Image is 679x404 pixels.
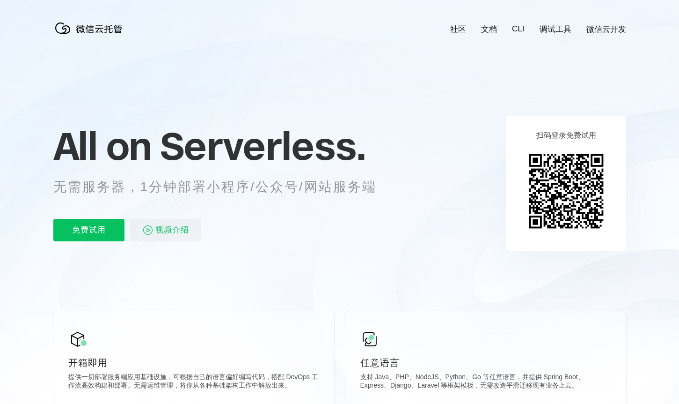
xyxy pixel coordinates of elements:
p: 提供一切部署服务端应用基础设施，可根据自己的语言偏好编写代码，搭配 DevOps 工作流高效构建和部署。无需运维管理，将你从各种基础架构工作中解放出来。 [68,373,319,392]
span: Serverless. [160,122,365,169]
p: 支持 Java、PHP、NodeJS、Python、Go 等任意语言，并提供 Spring Boot、Express、Django、Laravel 等框架模板，无需改造平滑迁移现有业务上云。 [360,373,611,392]
a: 微信云开发 [586,24,626,35]
p: 无需服务器，1分钟部署小程序/公众号/网站服务端 [53,178,394,196]
img: 微信云托管 [53,19,128,37]
img: video_play.svg [142,224,153,236]
a: CLI [512,24,524,34]
p: 扫码登录免费试用 [536,131,596,141]
a: 调试工具 [540,24,571,35]
p: 免费试用 [53,219,124,241]
a: 文档 [481,24,497,35]
a: 微信云托管 [53,31,128,39]
a: 社区 [450,24,466,35]
span: All on [53,122,151,169]
p: 任意语言 [360,356,611,369]
span: 视频介绍 [155,219,189,241]
p: 开箱即用 [68,356,319,369]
